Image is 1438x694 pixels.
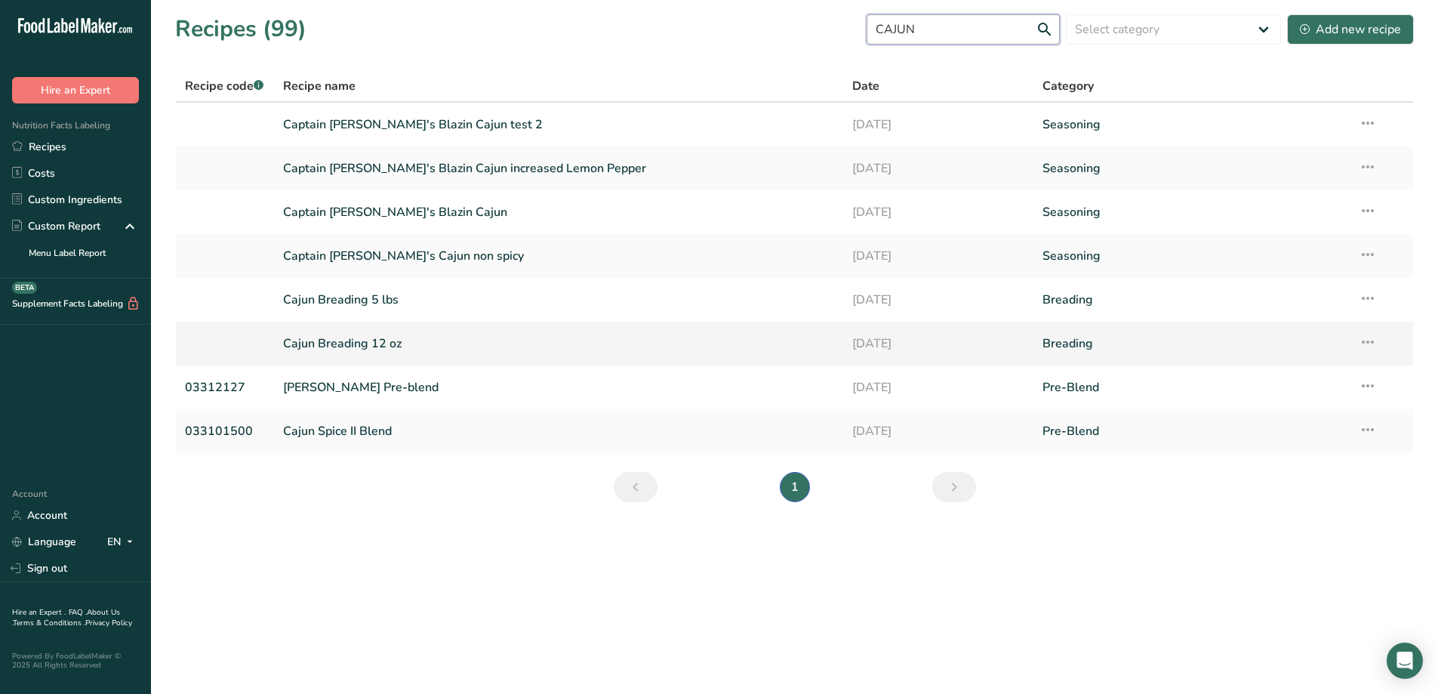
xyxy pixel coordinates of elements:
[283,153,835,184] a: Captain [PERSON_NAME]'s Blazin Cajun increased Lemon Pepper
[852,284,1024,316] a: [DATE]
[283,240,835,272] a: Captain [PERSON_NAME]'s Cajun non spicy
[12,218,100,234] div: Custom Report
[867,14,1060,45] input: Search for recipe
[1300,20,1401,39] div: Add new recipe
[614,472,657,502] a: Previous page
[283,109,835,140] a: Captain [PERSON_NAME]'s Blazin Cajun test 2
[185,78,263,94] span: Recipe code
[852,415,1024,447] a: [DATE]
[12,607,120,628] a: About Us .
[852,328,1024,359] a: [DATE]
[852,109,1024,140] a: [DATE]
[1042,284,1341,316] a: Breading
[283,372,835,403] a: [PERSON_NAME] Pre-blend
[283,328,835,359] a: Cajun Breading 12 oz
[283,196,835,228] a: Captain [PERSON_NAME]'s Blazin Cajun
[1042,153,1341,184] a: Seasoning
[1042,372,1341,403] a: Pre-Blend
[1387,643,1423,679] div: Open Intercom Messenger
[932,472,976,502] a: Next page
[852,372,1024,403] a: [DATE]
[175,12,306,46] h1: Recipes (99)
[185,415,265,447] a: 033101500
[852,77,879,95] span: Date
[12,77,139,103] button: Hire an Expert
[12,652,139,670] div: Powered By FoodLabelMaker © 2025 All Rights Reserved
[1042,196,1341,228] a: Seasoning
[283,77,356,95] span: Recipe name
[12,282,37,294] div: BETA
[1287,14,1414,45] button: Add new recipe
[1042,415,1341,447] a: Pre-Blend
[185,372,265,403] a: 03312127
[107,533,139,551] div: EN
[852,196,1024,228] a: [DATE]
[13,618,85,628] a: Terms & Conditions .
[283,284,835,316] a: Cajun Breading 5 lbs
[12,607,66,618] a: Hire an Expert .
[1042,77,1094,95] span: Category
[852,153,1024,184] a: [DATE]
[1042,328,1341,359] a: Breading
[85,618,132,628] a: Privacy Policy
[1042,240,1341,272] a: Seasoning
[12,529,76,555] a: Language
[283,415,835,447] a: Cajun Spice II Blend
[852,240,1024,272] a: [DATE]
[1042,109,1341,140] a: Seasoning
[69,607,87,618] a: FAQ .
